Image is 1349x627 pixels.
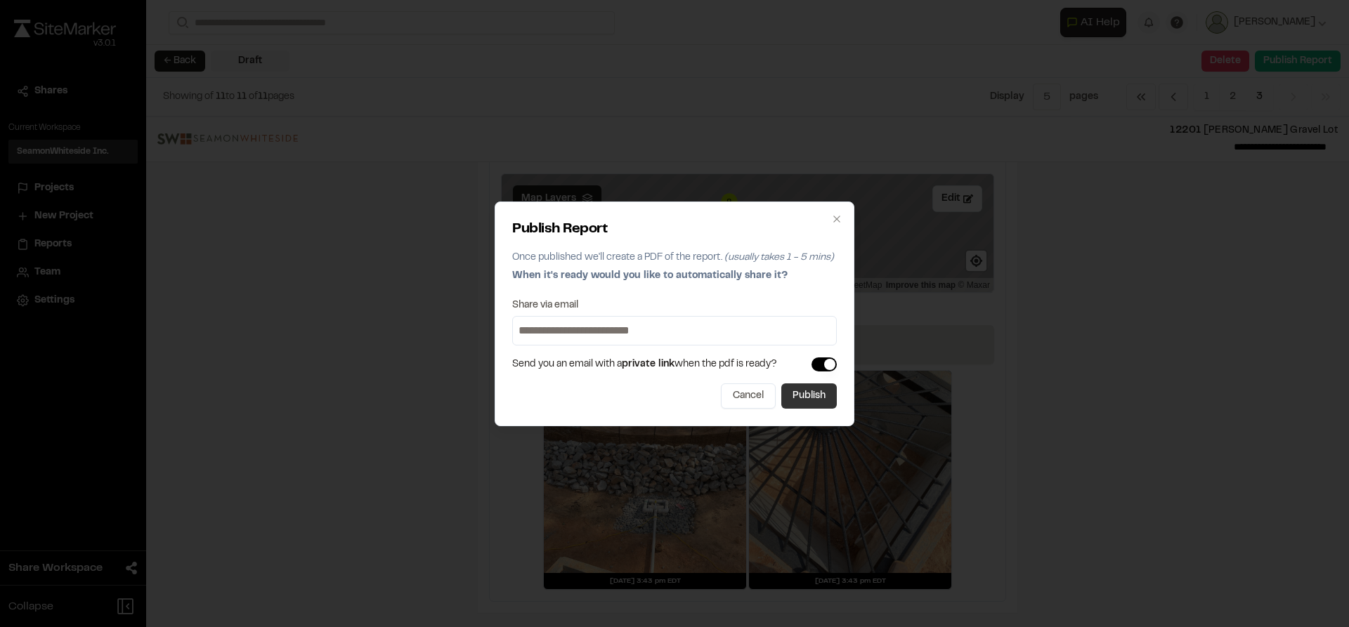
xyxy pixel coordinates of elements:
[512,301,578,310] label: Share via email
[724,253,834,262] span: (usually takes 1 - 5 mins)
[512,357,777,372] span: Send you an email with a when the pdf is ready?
[512,219,837,240] h2: Publish Report
[721,383,776,409] button: Cancel
[781,383,837,409] button: Publish
[622,360,674,369] span: private link
[512,272,788,280] span: When it's ready would you like to automatically share it?
[512,250,837,265] p: Once published we'll create a PDF of the report.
